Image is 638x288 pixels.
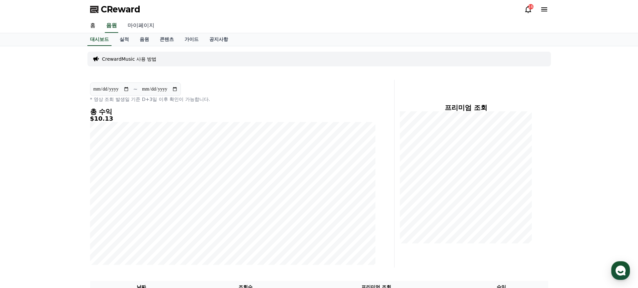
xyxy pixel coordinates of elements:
[21,223,25,228] span: 홈
[2,213,44,229] a: 홈
[61,223,69,228] span: 대화
[179,33,204,46] a: 가이드
[102,56,157,62] a: CrewardMusic 사용 방법
[90,115,375,122] h5: $10.13
[204,33,233,46] a: 공지사항
[122,19,160,33] a: 마이페이지
[90,108,375,115] h4: 총 수익
[524,5,532,13] a: 16
[133,85,138,93] p: ~
[528,4,534,9] div: 16
[86,213,129,229] a: 설정
[114,33,134,46] a: 실적
[154,33,179,46] a: 콘텐츠
[400,104,532,111] h4: 프리미엄 조회
[105,19,118,33] a: 음원
[85,19,101,33] a: 홈
[101,4,140,15] span: CReward
[44,213,86,229] a: 대화
[134,33,154,46] a: 음원
[90,96,375,103] p: * 영상 조회 발생일 기준 D+3일 이후 확인이 가능합니다.
[90,4,140,15] a: CReward
[103,223,112,228] span: 설정
[87,33,112,46] a: 대시보드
